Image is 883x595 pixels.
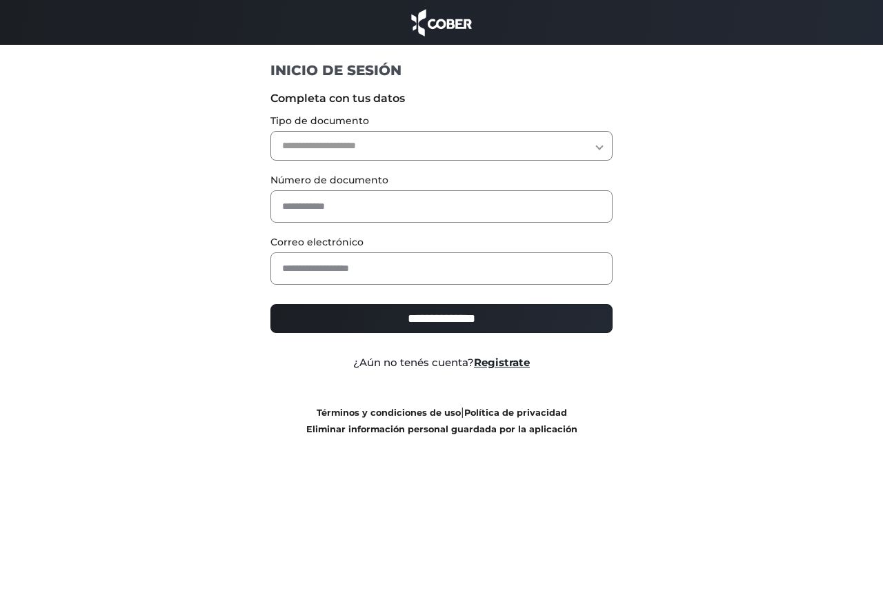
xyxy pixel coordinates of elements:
label: Correo electrónico [270,235,613,250]
a: Eliminar información personal guardada por la aplicación [306,424,577,434]
label: Tipo de documento [270,114,613,128]
a: Política de privacidad [464,407,567,418]
label: Completa con tus datos [270,90,613,107]
div: ¿Aún no tenés cuenta? [260,355,624,371]
img: cober_marca.png [408,7,475,38]
a: Términos y condiciones de uso [317,407,461,418]
div: | [260,404,624,437]
a: Registrate [474,356,530,369]
h1: INICIO DE SESIÓN [270,61,613,79]
label: Número de documento [270,173,613,188]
